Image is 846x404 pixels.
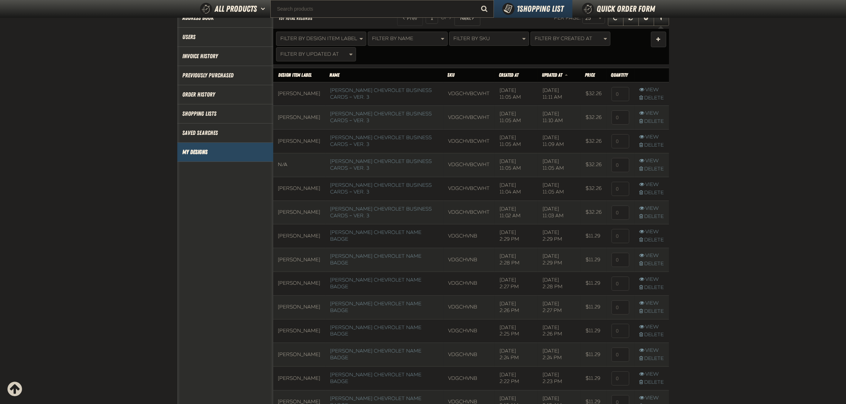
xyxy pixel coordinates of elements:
[495,153,538,177] td: [DATE] 11:05 AM
[538,177,581,201] td: [DATE] 11:05 AM
[535,36,593,42] span: Filter By Created At
[372,36,414,42] span: Filter By Name
[581,319,607,343] td: $11.29
[542,72,562,78] span: Updated At
[640,252,664,259] a: View row action
[183,148,268,156] a: My Designs
[330,158,432,171] a: [PERSON_NAME] Chevrolet Business Cards – Ver. 3
[651,32,666,47] button: Expand or Collapse Filter Management drop-down
[581,201,607,224] td: $32.26
[441,15,452,21] span: of 7
[538,367,581,391] td: [DATE] 2:23 PM
[611,229,629,243] input: 0
[281,51,339,57] span: Filter By Updated At
[611,348,629,362] input: 0
[581,248,607,272] td: $11.29
[499,72,519,78] a: Created At
[640,166,664,173] a: Delete row action
[635,68,669,82] th: Row actions
[495,177,538,201] td: [DATE] 11:04 AM
[183,33,268,41] a: Users
[330,72,340,78] a: Name
[443,106,495,130] td: VDGCHVBCWHT
[640,347,664,354] a: View row action
[611,206,629,220] input: 0
[443,177,495,201] td: VDGCHVBCWHT
[183,129,268,137] a: Saved Searches
[581,367,607,391] td: $11.29
[542,72,564,78] a: Updated At
[517,4,520,14] strong: 1
[581,153,607,177] td: $32.26
[623,10,639,26] a: Reset grid action
[443,153,495,177] td: VDGCHVBCWHT
[581,272,607,295] td: $11.29
[640,95,664,102] a: Delete row action
[611,87,629,101] input: 0
[611,182,629,196] input: 0
[640,213,664,220] a: Delete row action
[517,4,564,14] span: Shopping List
[183,110,268,118] a: Shopping Lists
[611,324,629,338] input: 0
[454,10,480,26] button: Next Page
[279,72,312,78] a: Design Item Label
[368,32,448,46] button: Filter By Name
[530,32,610,46] button: Filter By Created At
[273,248,325,272] td: [PERSON_NAME]
[538,153,581,177] td: [DATE] 11:05 AM
[538,343,581,367] td: [DATE] 2:24 PM
[581,177,607,201] td: $32.26
[273,82,325,106] td: [PERSON_NAME]
[640,229,664,235] a: View row action
[443,248,495,272] td: VDGCHVNB
[426,12,438,24] input: Current page number
[443,272,495,295] td: VDGCHVNB
[495,130,538,153] td: [DATE] 11:05 AM
[640,134,664,141] a: View row action
[538,224,581,248] td: [DATE] 2:29 PM
[443,319,495,343] td: VDGCHVNB
[330,324,422,337] a: [PERSON_NAME] Chevrolet Name Badge
[281,36,357,42] span: Filter By Design Item Label
[640,158,664,164] a: View row action
[273,367,325,391] td: [PERSON_NAME]
[581,130,607,153] td: $32.26
[640,87,664,93] a: View row action
[640,379,664,386] a: Delete row action
[183,71,268,80] a: Previously Purchased
[183,91,268,99] a: Order History
[538,295,581,319] td: [DATE] 2:27 PM
[273,224,325,248] td: [PERSON_NAME]
[273,106,325,130] td: [PERSON_NAME]
[330,87,432,100] a: [PERSON_NAME] Chevrolet Business Cards – Ver. 3
[448,72,455,78] a: SKU
[611,300,629,315] input: 0
[443,201,495,224] td: VDGCHVBCWHT
[640,276,664,283] a: View row action
[273,201,325,224] td: [PERSON_NAME]
[7,381,23,397] div: Scroll to the top
[640,261,664,267] a: Delete row action
[538,201,581,224] td: [DATE] 11:03 AM
[449,32,529,46] button: Filter By SKU
[640,205,664,212] a: View row action
[495,367,538,391] td: [DATE] 2:22 PM
[330,111,432,124] a: [PERSON_NAME] Chevrolet Business Cards – Ver. 3
[443,343,495,367] td: VDGCHVNB
[640,324,664,331] a: View row action
[640,300,664,307] a: View row action
[276,32,366,46] button: Filter By Design Item Label
[443,130,495,153] td: VDGCHVBCWHT
[183,14,268,22] a: Address Book
[640,190,664,196] a: Delete row action
[454,36,490,42] span: Filter By SKU
[495,319,538,343] td: [DATE] 2:25 PM
[640,395,664,402] a: View row action
[611,134,629,148] input: 0
[495,272,538,295] td: [DATE] 2:27 PM
[330,348,422,361] a: [PERSON_NAME] Chevrolet Name Badge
